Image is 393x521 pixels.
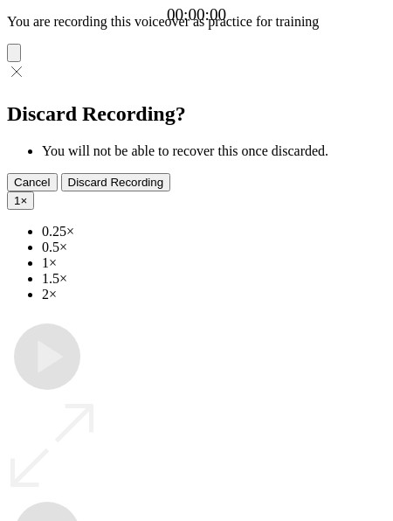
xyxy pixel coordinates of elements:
button: Discard Recording [61,173,171,191]
h2: Discard Recording? [7,102,386,126]
li: 0.5× [42,240,386,255]
p: You are recording this voiceover as practice for training [7,14,386,30]
a: 00:00:00 [167,5,226,24]
li: 0.25× [42,224,386,240]
button: Cancel [7,173,58,191]
li: You will not be able to recover this once discarded. [42,143,386,159]
li: 2× [42,287,386,302]
li: 1× [42,255,386,271]
span: 1 [14,194,20,207]
button: 1× [7,191,34,210]
li: 1.5× [42,271,386,287]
